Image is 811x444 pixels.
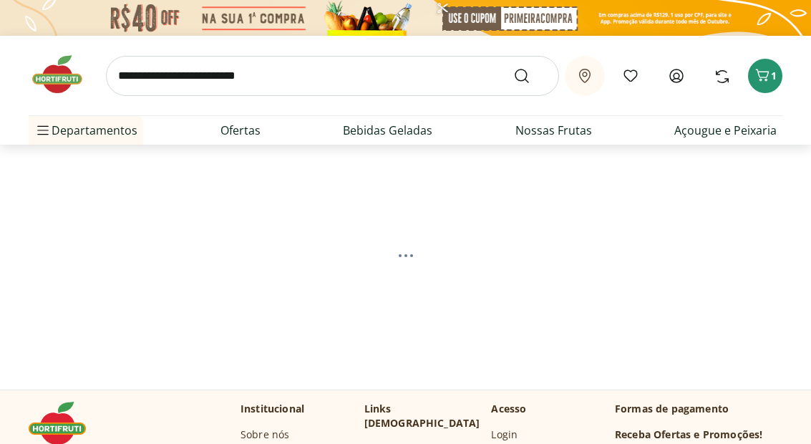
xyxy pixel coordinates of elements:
a: Sobre nós [241,428,289,442]
span: 1 [771,69,777,82]
button: Submit Search [513,67,548,85]
a: Login [491,428,518,442]
a: Ofertas [220,122,261,139]
h3: Receba Ofertas e Promoções! [615,428,762,442]
a: Bebidas Geladas [343,122,432,139]
p: Institucional [241,402,304,416]
img: Hortifruti [29,53,100,96]
p: Formas de pagamento [615,402,782,416]
p: Acesso [491,402,526,416]
input: search [106,56,559,96]
p: Links [DEMOGRAPHIC_DATA] [364,402,480,430]
a: Açougue e Peixaria [674,122,777,139]
span: Departamentos [34,113,137,148]
button: Menu [34,113,52,148]
a: Nossas Frutas [515,122,592,139]
button: Carrinho [748,59,782,93]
